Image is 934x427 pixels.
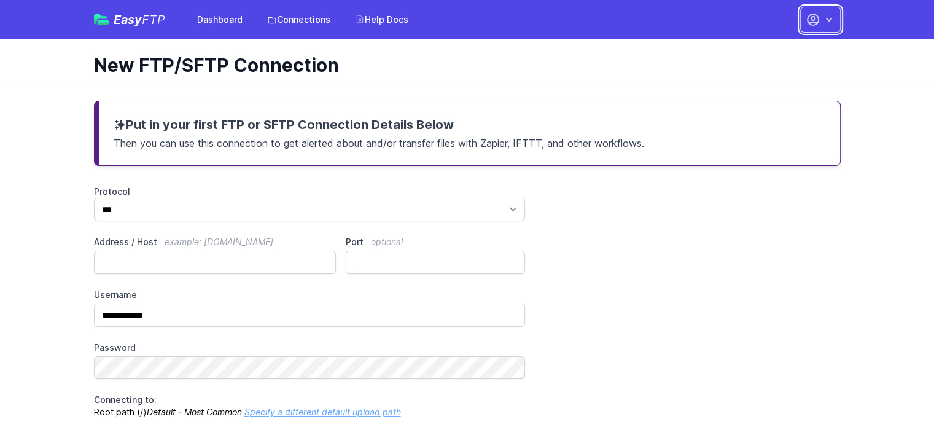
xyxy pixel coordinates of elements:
[873,366,919,412] iframe: Drift Widget Chat Controller
[94,54,831,76] h1: New FTP/SFTP Connection
[94,394,526,418] p: Root path (/)
[114,14,165,26] span: Easy
[260,9,338,31] a: Connections
[94,14,109,25] img: easyftp_logo.png
[94,186,526,198] label: Protocol
[94,289,526,301] label: Username
[94,342,526,354] label: Password
[190,9,250,31] a: Dashboard
[114,116,825,133] h3: Put in your first FTP or SFTP Connection Details Below
[142,12,165,27] span: FTP
[94,236,337,248] label: Address / Host
[94,394,157,405] span: Connecting to:
[94,14,165,26] a: EasyFTP
[165,237,273,247] span: example: [DOMAIN_NAME]
[346,236,525,248] label: Port
[244,407,401,417] a: Specify a different default upload path
[114,133,825,151] p: Then you can use this connection to get alerted about and/or transfer files with Zapier, IFTTT, a...
[371,237,403,247] span: optional
[348,9,416,31] a: Help Docs
[147,407,242,417] i: Default - Most Common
